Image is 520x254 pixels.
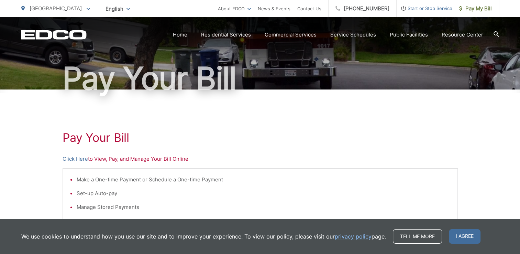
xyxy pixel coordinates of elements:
[393,229,442,244] a: Tell me more
[77,176,451,184] li: Make a One-time Payment or Schedule a One-time Payment
[265,31,317,39] a: Commercial Services
[218,4,251,13] a: About EDCO
[297,4,321,13] a: Contact Us
[21,232,386,241] p: We use cookies to understand how you use our site and to improve your experience. To view our pol...
[330,31,376,39] a: Service Schedules
[173,31,187,39] a: Home
[449,229,480,244] span: I agree
[63,155,88,163] a: Click Here
[63,131,458,145] h1: Pay Your Bill
[77,203,451,211] li: Manage Stored Payments
[100,3,135,15] span: English
[63,155,458,163] p: to View, Pay, and Manage Your Bill Online
[21,30,87,40] a: EDCD logo. Return to the homepage.
[390,31,428,39] a: Public Facilities
[77,217,451,225] li: Go Paperless
[459,4,492,13] span: Pay My Bill
[258,4,290,13] a: News & Events
[30,5,82,12] span: [GEOGRAPHIC_DATA]
[335,232,372,241] a: privacy policy
[201,31,251,39] a: Residential Services
[442,31,483,39] a: Resource Center
[21,61,499,96] h1: Pay Your Bill
[77,189,451,198] li: Set-up Auto-pay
